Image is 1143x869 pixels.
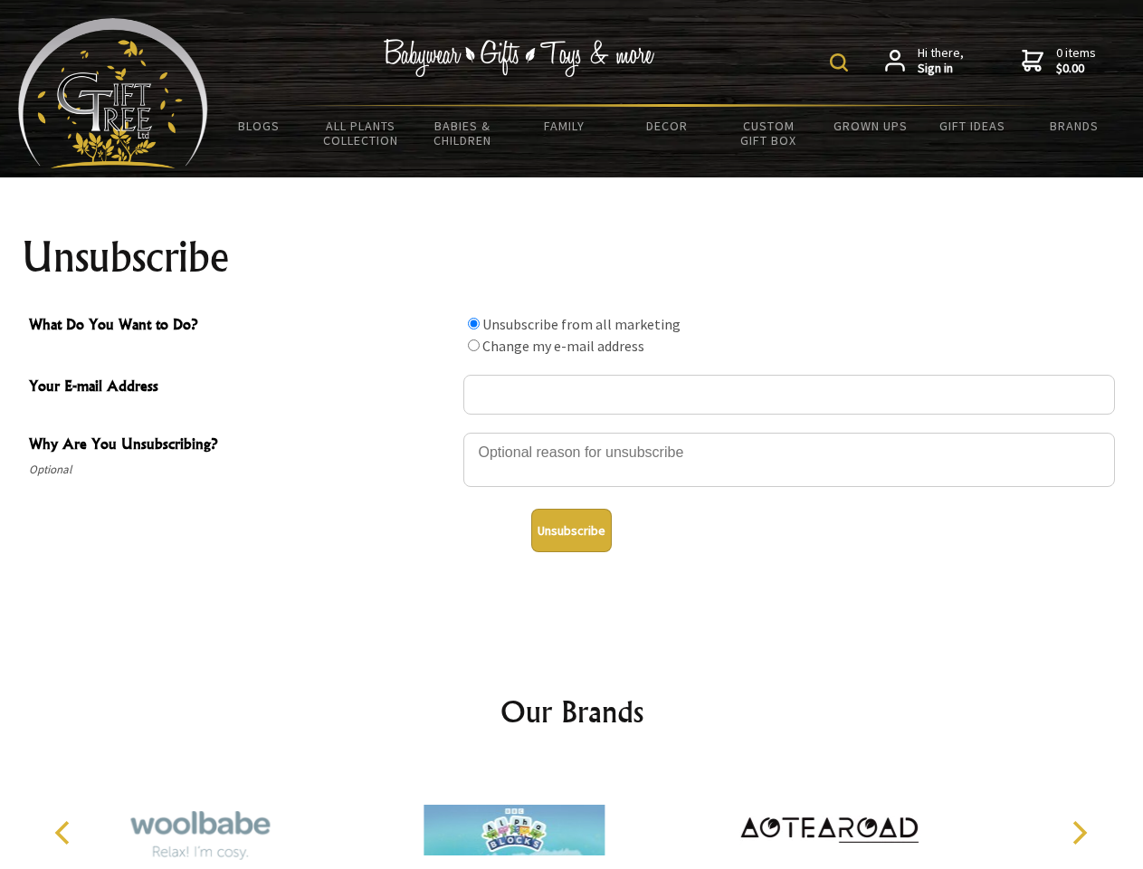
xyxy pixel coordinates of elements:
span: 0 items [1056,44,1096,77]
span: What Do You Want to Do? [29,313,454,339]
span: Your E-mail Address [29,375,454,401]
a: Grown Ups [819,107,921,145]
input: What Do You Want to Do? [468,339,480,351]
h2: Our Brands [36,690,1108,733]
input: Your E-mail Address [463,375,1115,415]
a: Babies & Children [412,107,514,159]
span: Optional [29,459,454,481]
button: Previous [45,813,85,853]
input: What Do You Want to Do? [468,318,480,329]
a: BLOGS [208,107,310,145]
button: Next [1059,813,1099,853]
a: Decor [615,107,718,145]
a: Hi there,Sign in [885,45,964,77]
a: Family [514,107,616,145]
img: Babyware - Gifts - Toys and more... [18,18,208,168]
label: Change my e-mail address [482,337,644,355]
button: Unsubscribe [531,509,612,552]
label: Unsubscribe from all marketing [482,315,681,333]
strong: Sign in [918,61,964,77]
h1: Unsubscribe [22,235,1122,279]
span: Hi there, [918,45,964,77]
span: Why Are You Unsubscribing? [29,433,454,459]
a: All Plants Collection [310,107,413,159]
strong: $0.00 [1056,61,1096,77]
img: product search [830,53,848,72]
textarea: Why Are You Unsubscribing? [463,433,1115,487]
a: Gift Ideas [921,107,1024,145]
img: Babywear - Gifts - Toys & more [384,39,655,77]
a: Custom Gift Box [718,107,820,159]
a: 0 items$0.00 [1022,45,1096,77]
a: Brands [1024,107,1126,145]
